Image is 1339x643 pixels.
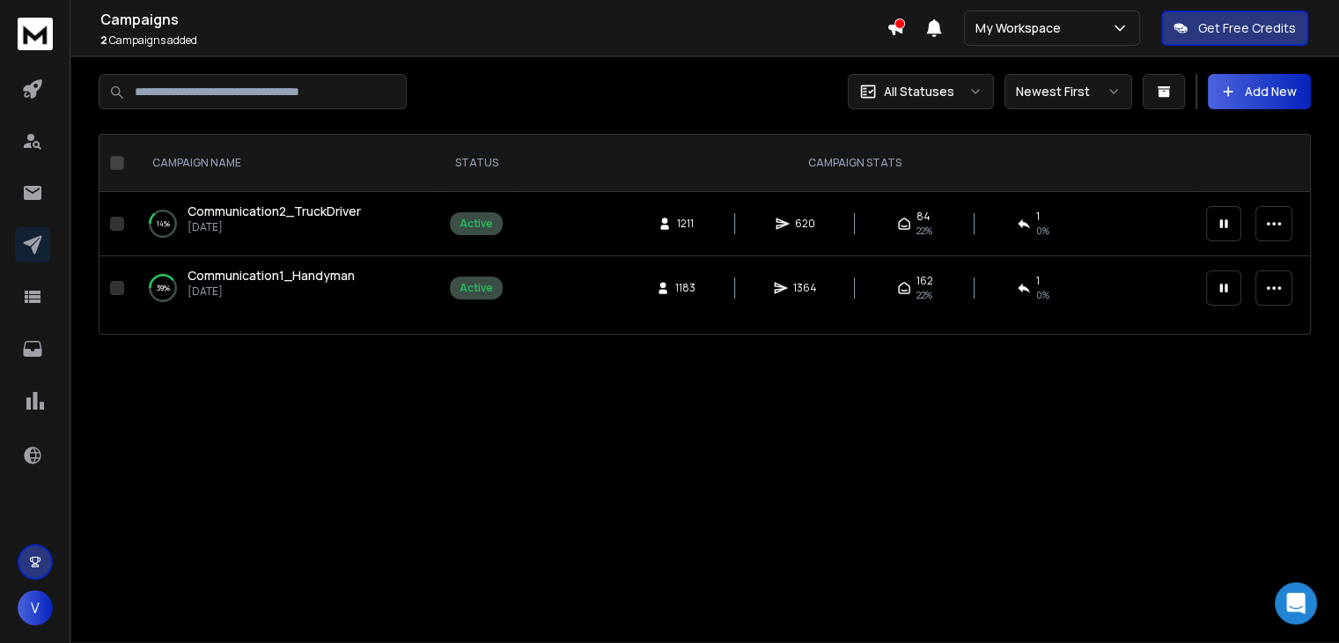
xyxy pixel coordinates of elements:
[188,203,361,219] span: Communication2_TruckDriver
[460,217,493,231] div: Active
[188,267,355,285] a: Communication1_Handyman
[1036,210,1040,224] span: 1
[188,203,361,220] a: Communication2_TruckDriver
[884,83,954,100] p: All Statuses
[157,215,170,233] p: 14 %
[1275,582,1317,625] div: Open Intercom Messenger
[795,217,815,231] span: 620
[157,279,170,297] p: 39 %
[100,33,887,48] p: Campaigns added
[18,590,53,625] button: V
[1004,74,1132,109] button: Newest First
[439,135,513,192] th: STATUS
[513,135,1196,192] th: CAMPAIGN STATS
[916,274,933,288] span: 162
[1036,274,1040,288] span: 1
[975,19,1068,37] p: My Workspace
[188,220,361,234] p: [DATE]
[188,285,355,299] p: [DATE]
[131,135,439,192] th: CAMPAIGN NAME
[1161,11,1308,46] button: Get Free Credits
[131,192,439,256] td: 14%Communication2_TruckDriver[DATE]
[131,256,439,321] td: 39%Communication1_Handyman[DATE]
[100,9,887,30] h1: Campaigns
[916,224,932,238] span: 22 %
[1198,19,1296,37] p: Get Free Credits
[100,33,107,48] span: 2
[18,18,53,50] img: logo
[675,281,695,295] span: 1183
[1036,224,1049,238] span: 0 %
[677,217,695,231] span: 1211
[460,281,493,295] div: Active
[916,288,932,302] span: 22 %
[1036,288,1049,302] span: 0 %
[916,210,931,224] span: 84
[793,281,817,295] span: 1364
[1208,74,1311,109] button: Add New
